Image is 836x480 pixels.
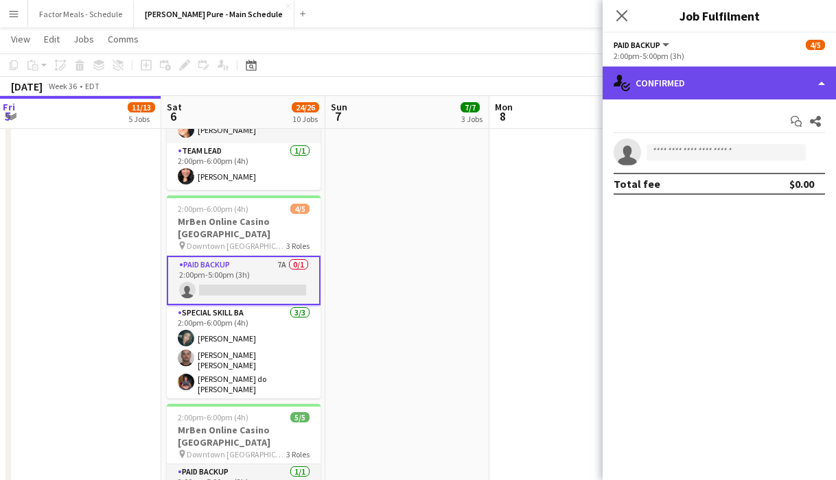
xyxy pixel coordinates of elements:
span: 6 [165,108,182,124]
span: Comms [108,33,139,45]
h3: MrBen Online Casino [GEOGRAPHIC_DATA] [167,215,321,240]
app-card-role: Special Skill BA3/32:00pm-6:00pm (4h)[PERSON_NAME][PERSON_NAME] [PERSON_NAME][PERSON_NAME] do [PE... [167,305,321,400]
span: 8 [493,108,513,124]
div: Confirmed [603,67,836,99]
a: Edit [38,30,65,48]
button: [PERSON_NAME] Pure - Main Schedule [134,1,294,27]
span: 7 [329,108,347,124]
app-card-role: Paid Backup7A0/12:00pm-5:00pm (3h) [167,256,321,305]
div: [DATE] [11,80,43,93]
div: EDT [85,81,100,91]
h3: Job Fulfilment [603,7,836,25]
div: 5 Jobs [128,114,154,124]
div: Total fee [614,177,660,191]
span: 3 Roles [286,241,310,251]
span: Edit [44,33,60,45]
span: Jobs [73,33,94,45]
span: View [11,33,30,45]
span: Mon [495,101,513,113]
span: Fri [3,101,15,113]
div: 2:00pm-5:00pm (3h) [614,51,825,61]
a: View [5,30,36,48]
span: Paid Backup [614,40,660,50]
span: 11/13 [128,102,155,112]
span: Sun [331,101,347,113]
span: 5 [1,108,15,124]
span: 2:00pm-6:00pm (4h) [178,412,248,422]
span: 2:00pm-6:00pm (4h) [178,204,248,214]
span: 24/26 [292,102,319,112]
a: Comms [102,30,144,48]
h3: MrBen Online Casino [GEOGRAPHIC_DATA] [167,424,321,448]
span: 5/5 [290,412,310,422]
span: Week 36 [45,81,80,91]
span: Sat [167,101,182,113]
span: Downtown [GEOGRAPHIC_DATA] [187,241,286,251]
span: 4/5 [806,40,825,50]
app-job-card: 2:00pm-6:00pm (4h)4/5MrBen Online Casino [GEOGRAPHIC_DATA] Downtown [GEOGRAPHIC_DATA]3 RolesPaid ... [167,195,321,398]
app-card-role: Team Lead1/12:00pm-6:00pm (4h)[PERSON_NAME] [167,143,321,190]
button: Factor Meals - Schedule [28,1,134,27]
span: 4/5 [290,204,310,214]
span: 3 Roles [286,449,310,459]
span: 7/7 [461,102,480,112]
a: Jobs [68,30,100,48]
div: 3 Jobs [461,114,483,124]
button: Paid Backup [614,40,671,50]
span: Downtown [GEOGRAPHIC_DATA] [187,449,286,459]
div: $0.00 [789,177,814,191]
div: 10 Jobs [292,114,318,124]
